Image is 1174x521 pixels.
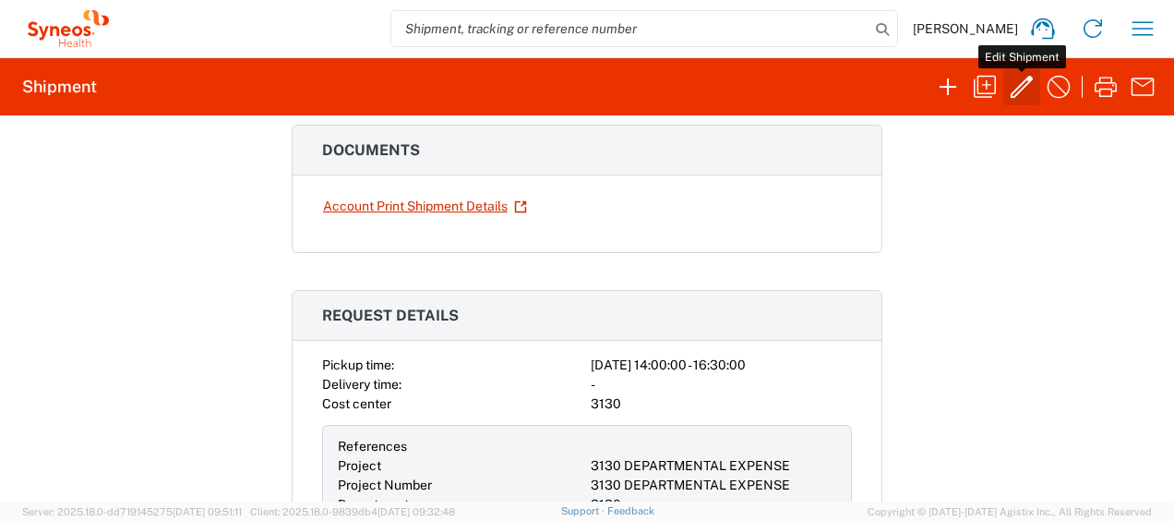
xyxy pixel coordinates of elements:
[591,476,836,495] div: 3130 DEPARTMENTAL EXPENSE
[22,506,242,517] span: Server: 2025.18.0-dd719145275
[591,394,852,414] div: 3130
[591,375,852,394] div: -
[338,456,583,476] div: Project
[322,190,528,223] a: Account Print Shipment Details
[391,11,869,46] input: Shipment, tracking or reference number
[322,377,401,392] span: Delivery time:
[322,141,420,159] span: Documents
[591,356,852,375] div: [DATE] 14:00:00 - 16:30:00
[591,456,836,476] div: 3130 DEPARTMENTAL EXPENSE
[338,476,583,495] div: Project Number
[913,20,1018,37] span: [PERSON_NAME]
[377,506,455,517] span: [DATE] 09:32:48
[338,495,583,515] div: Department
[868,503,1152,520] span: Copyright © [DATE]-[DATE] Agistix Inc., All Rights Reserved
[338,439,407,454] span: References
[322,307,459,324] span: Request details
[607,505,654,516] a: Feedback
[591,495,836,515] div: 3130
[22,76,97,98] h2: Shipment
[250,506,455,517] span: Client: 2025.18.0-9839db4
[173,506,242,517] span: [DATE] 09:51:11
[322,396,391,411] span: Cost center
[561,505,607,516] a: Support
[322,357,394,372] span: Pickup time:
